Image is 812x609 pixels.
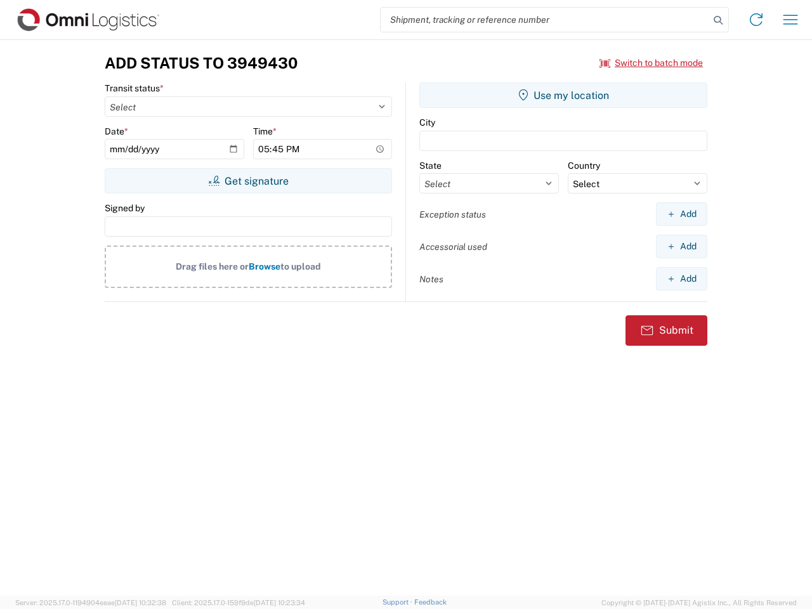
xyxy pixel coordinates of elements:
[419,82,707,108] button: Use my location
[419,160,442,171] label: State
[176,261,249,272] span: Drag files here or
[419,117,435,128] label: City
[419,273,443,285] label: Notes
[414,598,447,606] a: Feedback
[105,54,298,72] h3: Add Status to 3949430
[253,126,277,137] label: Time
[568,160,600,171] label: Country
[419,241,487,252] label: Accessorial used
[656,267,707,291] button: Add
[105,126,128,137] label: Date
[381,8,709,32] input: Shipment, tracking or reference number
[599,53,703,74] button: Switch to batch mode
[419,209,486,220] label: Exception status
[105,202,145,214] label: Signed by
[280,261,321,272] span: to upload
[105,168,392,193] button: Get signature
[15,599,166,606] span: Server: 2025.17.0-1194904eeae
[249,261,280,272] span: Browse
[625,315,707,346] button: Submit
[383,598,414,606] a: Support
[656,235,707,258] button: Add
[601,597,797,608] span: Copyright © [DATE]-[DATE] Agistix Inc., All Rights Reserved
[172,599,305,606] span: Client: 2025.17.0-159f9de
[115,599,166,606] span: [DATE] 10:32:38
[254,599,305,606] span: [DATE] 10:23:34
[105,82,164,94] label: Transit status
[656,202,707,226] button: Add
